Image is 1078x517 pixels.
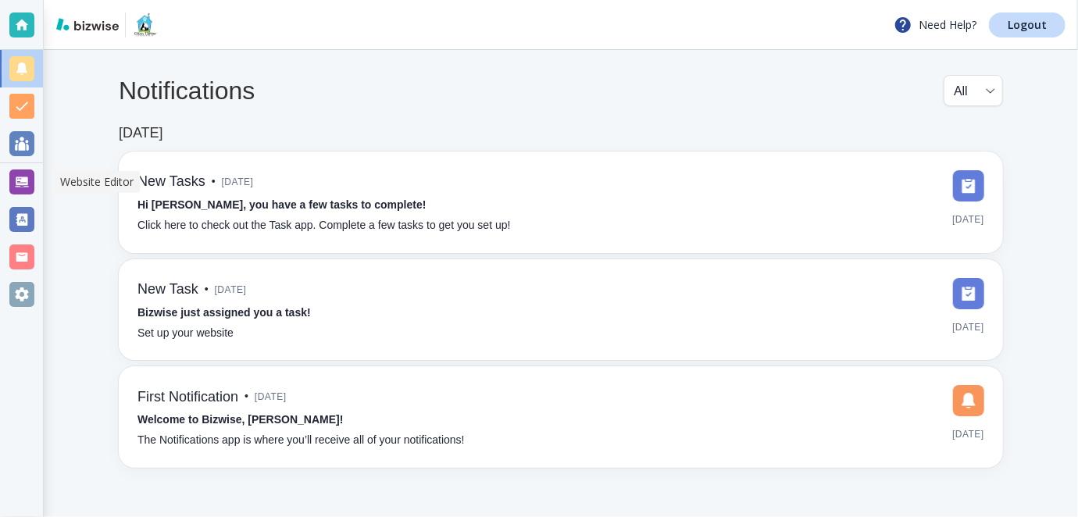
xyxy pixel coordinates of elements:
strong: Bizwise just assigned you a task! [137,306,311,319]
p: Logout [1008,20,1047,30]
p: Need Help? [894,16,976,34]
span: [DATE] [222,170,254,194]
p: Click here to check out the Task app. Complete a few tasks to get you set up! [137,217,511,234]
div: All [954,76,993,105]
img: bizwise [56,18,119,30]
p: The Notifications app is where you’ll receive all of your notifications! [137,432,465,449]
span: [DATE] [952,208,984,231]
a: New Tasks•[DATE]Hi [PERSON_NAME], you have a few tasks to complete!Click here to check out the Ta... [119,152,1003,253]
strong: Hi [PERSON_NAME], you have a few tasks to complete! [137,198,427,211]
a: Logout [989,12,1066,37]
img: Classy Canine Country Club [132,12,159,37]
p: • [212,173,216,191]
span: [DATE] [952,316,984,339]
a: New Task•[DATE]Bizwise just assigned you a task!Set up your website[DATE] [119,259,1003,361]
h6: [DATE] [119,125,163,142]
p: Set up your website [137,325,234,342]
img: DashboardSidebarTasks.svg [953,170,984,201]
p: • [205,281,209,298]
h6: New Tasks [137,173,205,191]
span: [DATE] [952,423,984,446]
span: [DATE] [215,278,247,301]
img: DashboardSidebarTasks.svg [953,278,984,309]
img: DashboardSidebarNotification.svg [953,385,984,416]
strong: Welcome to Bizwise, [PERSON_NAME]! [137,413,343,426]
span: [DATE] [255,385,287,408]
h6: New Task [137,281,198,298]
a: First Notification•[DATE]Welcome to Bizwise, [PERSON_NAME]!The Notifications app is where you’ll ... [119,366,1003,468]
p: • [245,388,248,405]
p: Website Editor [60,174,134,190]
h6: First Notification [137,389,238,406]
h4: Notifications [119,76,255,105]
